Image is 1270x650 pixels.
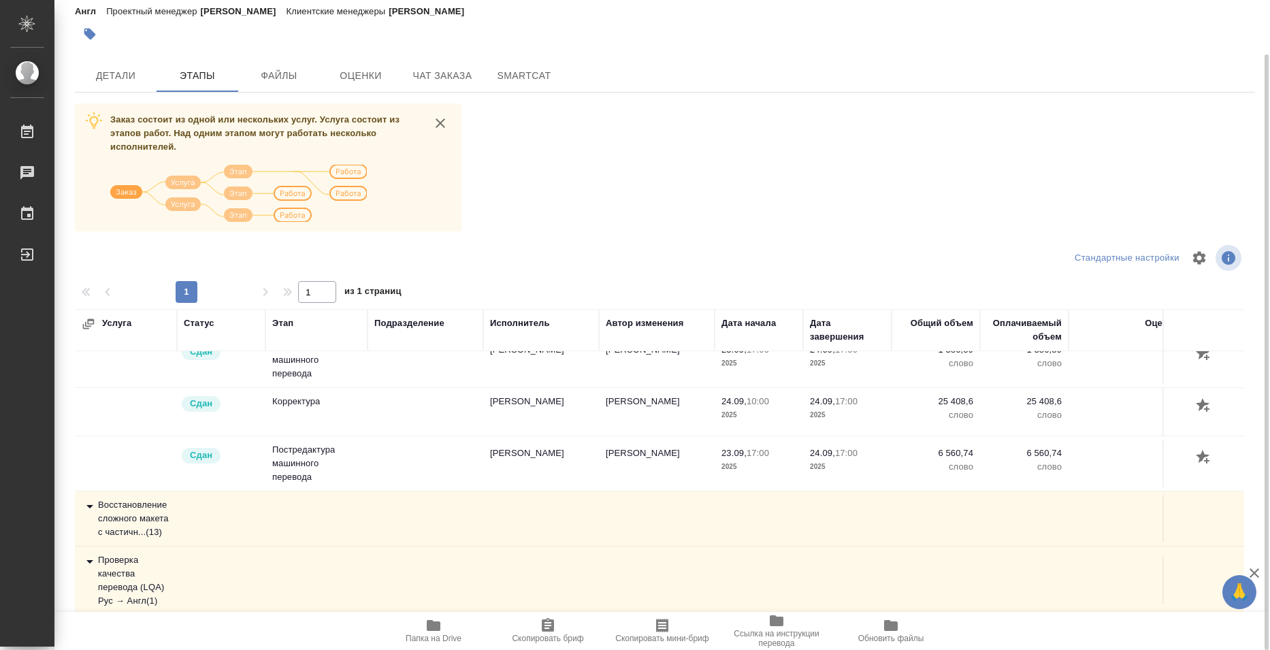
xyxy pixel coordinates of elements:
[987,408,1062,422] p: слово
[184,316,214,330] div: Статус
[721,460,796,474] p: 2025
[272,395,361,408] p: Корректура
[987,460,1062,474] p: слово
[1071,248,1183,269] div: split button
[110,114,400,152] span: Заказ состоит из одной или нескольких услуг. Услуга состоит из этапов работ. Над одним этапом мог...
[747,448,769,458] p: 17:00
[810,460,885,474] p: 2025
[721,357,796,370] p: 2025
[599,440,715,487] td: [PERSON_NAME]
[1192,343,1216,366] button: Добавить оценку
[987,357,1062,370] p: слово
[810,408,885,422] p: 2025
[246,67,312,84] span: Файлы
[190,397,212,410] p: Сдан
[599,388,715,436] td: [PERSON_NAME]
[810,448,835,458] p: 24.09,
[483,388,599,436] td: [PERSON_NAME]
[374,316,444,330] div: Подразделение
[1192,395,1216,418] button: Добавить оценку
[483,440,599,487] td: [PERSON_NAME]
[75,19,105,49] button: Добавить тэг
[987,395,1062,408] p: 25 408,6
[1222,575,1256,609] button: 🙏
[987,446,1062,460] p: 6 560,74
[82,316,218,331] div: Услуга
[615,634,709,643] span: Скопировать мини-бриф
[165,67,230,84] span: Этапы
[512,634,583,643] span: Скопировать бриф
[430,113,451,133] button: close
[287,6,389,16] p: Клиентские менеджеры
[810,316,885,344] div: Дата завершения
[1183,242,1216,274] span: Настроить таблицу
[728,629,826,648] span: Ссылка на инструкции перевода
[810,396,835,406] p: 24.09,
[389,6,474,16] p: [PERSON_NAME]
[721,448,747,458] p: 23.09,
[190,449,212,462] p: Сдан
[987,316,1062,344] div: Оплачиваемый объем
[1228,578,1251,606] span: 🙏
[834,612,948,650] button: Обновить файлы
[911,316,973,330] div: Общий объем
[747,396,769,406] p: 10:00
[82,553,170,608] div: Проверка качества перевода (LQA) Рус → Англ ( 1 )
[490,316,550,330] div: Исполнитель
[328,67,393,84] span: Оценки
[344,283,402,303] span: из 1 страниц
[721,396,747,406] p: 24.09,
[835,448,858,458] p: 17:00
[721,408,796,422] p: 2025
[483,336,599,384] td: [PERSON_NAME]
[491,612,605,650] button: Скопировать бриф
[1192,446,1216,470] button: Добавить оценку
[272,443,361,484] p: Постредактура машинного перевода
[898,357,973,370] p: слово
[835,396,858,406] p: 17:00
[406,634,461,643] span: Папка на Drive
[190,345,212,359] p: Сдан
[82,498,170,539] div: Восстановление сложного макета с частичн... ( 13 )
[721,316,776,330] div: Дата начала
[376,612,491,650] button: Папка на Drive
[719,612,834,650] button: Ссылка на инструкции перевода
[106,6,200,16] p: Проектный менеджер
[898,460,973,474] p: слово
[272,316,293,330] div: Этап
[605,612,719,650] button: Скопировать мини-бриф
[898,395,973,408] p: 25 408,6
[810,357,885,370] p: 2025
[599,336,715,384] td: [PERSON_NAME]
[1145,316,1177,330] div: Оценка
[606,316,683,330] div: Автор изменения
[201,6,287,16] p: [PERSON_NAME]
[410,67,475,84] span: Чат заказа
[272,340,361,380] p: Постредактура машинного перевода
[491,67,557,84] span: SmartCat
[1216,245,1244,271] span: Посмотреть информацию
[83,67,148,84] span: Детали
[858,634,924,643] span: Обновить файлы
[898,446,973,460] p: 6 560,74
[82,317,95,331] button: Развернуть
[898,408,973,422] p: слово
